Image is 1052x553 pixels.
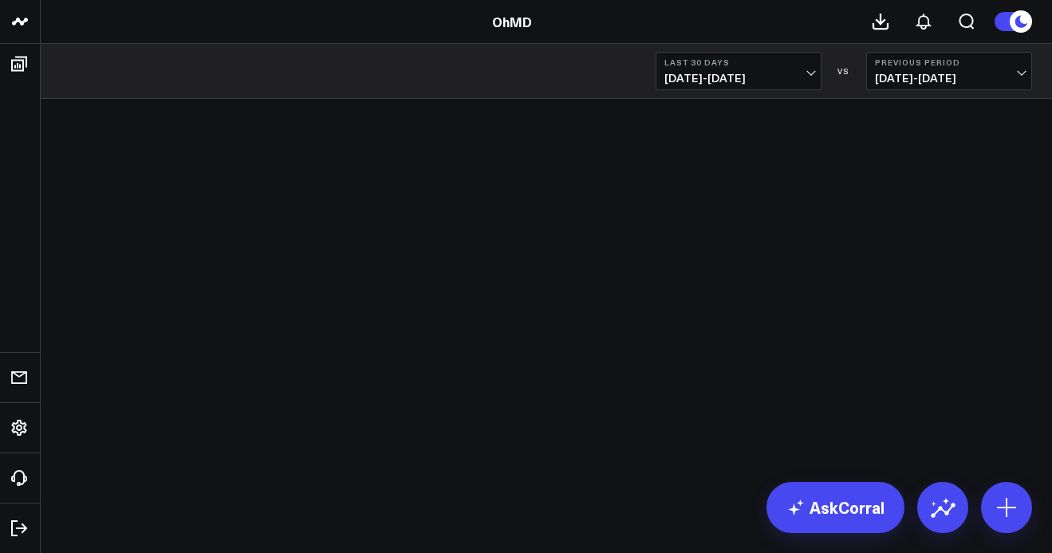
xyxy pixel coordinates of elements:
[875,57,1023,67] b: Previous Period
[5,514,35,543] a: Log Out
[664,72,813,85] span: [DATE] - [DATE]
[875,72,1023,85] span: [DATE] - [DATE]
[866,52,1032,90] button: Previous Period[DATE]-[DATE]
[656,52,822,90] button: Last 30 Days[DATE]-[DATE]
[829,66,858,76] div: VS
[664,57,813,67] b: Last 30 Days
[766,482,904,533] a: AskCorral
[492,13,532,30] a: OhMD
